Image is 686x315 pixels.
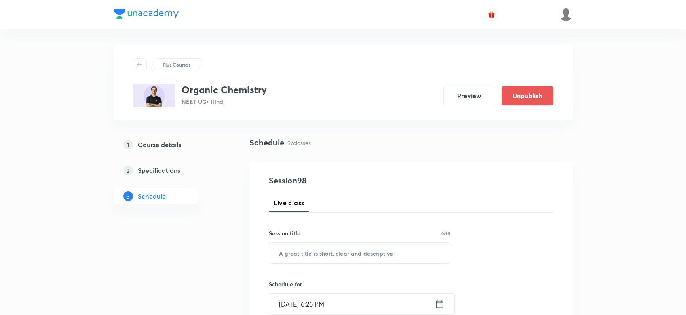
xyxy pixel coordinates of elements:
a: Company Logo [114,9,179,21]
a: 1Course details [114,136,224,153]
p: 1 [123,140,133,149]
h5: Course details [138,140,181,149]
button: Preview [443,86,495,105]
a: 2Specifications [114,162,224,178]
p: 3 [123,191,133,201]
p: 97 classes [287,139,311,147]
p: 2 [123,166,133,175]
h5: Specifications [138,166,180,175]
h5: Schedule [138,191,166,201]
img: Company Logo [114,9,179,19]
h6: Session title [269,229,300,237]
h4: Session 98 [269,174,416,187]
h3: Organic Chemistry [182,84,267,96]
h4: Schedule [249,136,284,149]
p: NEET UG • Hindi [182,97,267,106]
img: D218DFF7-DE63-43EE-9898-BA56A5392C32_plus.png [133,84,175,107]
h6: Schedule for [269,280,451,288]
button: avatar [485,8,498,21]
button: Unpublish [502,86,553,105]
p: Plus Courses [163,61,190,68]
img: avatar [488,11,495,18]
input: A great title is short, clear and descriptive [269,243,450,263]
p: 0/99 [441,231,450,235]
img: Shahrukh Ansari [559,8,573,21]
span: Live class [274,198,304,208]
